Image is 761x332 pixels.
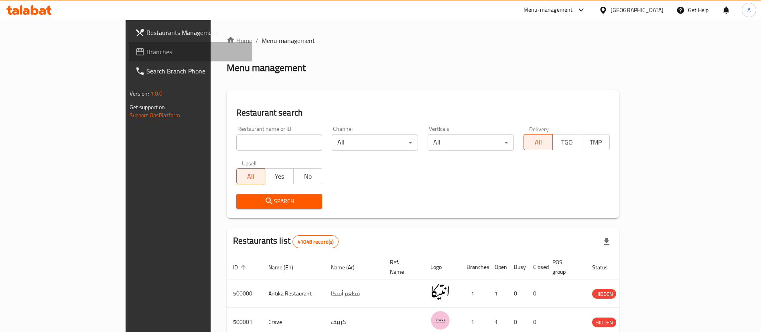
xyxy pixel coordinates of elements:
span: POS group [552,257,576,277]
span: Name (Ar) [331,263,365,272]
span: Get support on: [130,102,166,112]
div: All [428,134,514,151]
span: Name (En) [268,263,304,272]
button: TMP [581,134,610,150]
label: Delivery [529,126,549,132]
h2: Restaurant search [236,107,610,119]
span: Status [592,263,618,272]
th: Logo [424,255,460,279]
td: 1 [488,279,507,308]
span: Search Branch Phone [146,66,246,76]
span: Restaurants Management [146,28,246,37]
div: [GEOGRAPHIC_DATA] [611,6,664,14]
span: TMP [584,136,607,148]
button: All [236,168,265,184]
span: ID [233,263,248,272]
div: Export file [597,232,616,251]
td: Antika Restaurant [262,279,325,308]
td: مطعم أنتيكا [325,279,384,308]
td: 0 [527,279,546,308]
nav: breadcrumb [227,36,620,45]
h2: Menu management [227,61,306,74]
div: All [332,134,418,151]
th: Branches [460,255,488,279]
div: Total records count [292,235,339,248]
span: Version: [130,88,149,99]
a: Branches [129,42,253,61]
a: Support.OpsPlatform [130,110,181,120]
span: TGO [556,136,578,148]
button: Yes [265,168,294,184]
span: Yes [268,171,290,182]
div: HIDDEN [592,318,616,327]
th: Closed [527,255,546,279]
span: Branches [146,47,246,57]
label: Upsell [242,160,257,166]
span: All [240,171,262,182]
span: HIDDEN [592,318,616,327]
input: Search for restaurant name or ID.. [236,134,323,151]
a: Restaurants Management [129,23,253,42]
h2: Restaurants list [233,235,339,248]
th: Open [488,255,507,279]
button: Search [236,194,323,209]
span: All [527,136,549,148]
img: Antika Restaurant [430,282,451,302]
a: Search Branch Phone [129,61,253,81]
span: 1.0.0 [150,88,163,99]
span: A [747,6,751,14]
span: 41048 record(s) [293,238,338,246]
span: Menu management [262,36,315,45]
span: HIDDEN [592,289,616,299]
button: TGO [552,134,581,150]
th: Busy [507,255,527,279]
td: 1 [460,279,488,308]
button: No [293,168,322,184]
span: No [297,171,319,182]
img: Crave [430,310,451,330]
td: 0 [507,279,527,308]
button: All [524,134,552,150]
span: Search [243,196,316,206]
li: / [256,36,258,45]
div: Menu-management [524,5,573,15]
span: Ref. Name [390,257,414,277]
